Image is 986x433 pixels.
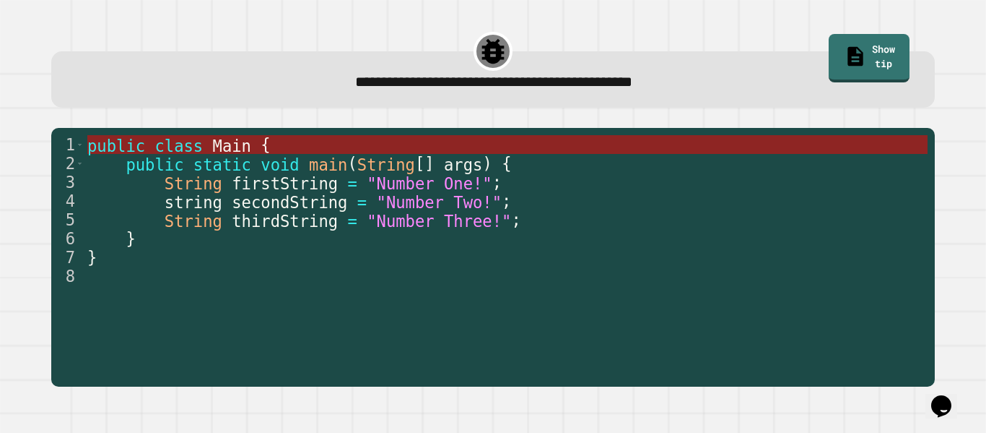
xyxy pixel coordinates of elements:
span: public [87,136,145,155]
span: firstString [232,173,338,192]
span: public [126,155,183,173]
iframe: chat widget [925,375,972,419]
span: secondString [232,192,347,211]
span: = [347,173,357,192]
span: void [261,155,299,173]
span: Main [213,136,251,155]
span: = [357,192,367,211]
div: 5 [51,210,84,229]
div: 1 [51,135,84,154]
div: 6 [51,229,84,248]
span: string [165,192,222,211]
div: 2 [51,154,84,173]
span: "Number Three!" [367,211,511,230]
span: static [193,155,251,173]
span: main [309,155,347,173]
div: 3 [51,173,84,192]
span: Toggle code folding, rows 1 through 7 [76,135,84,154]
a: Show tip [829,34,909,82]
span: String [165,173,222,192]
div: 8 [51,267,84,286]
span: thirdString [232,211,338,230]
span: class [154,136,203,155]
span: = [347,211,357,230]
span: String [357,155,415,173]
div: 7 [51,248,84,267]
span: String [165,211,222,230]
span: args [444,155,482,173]
span: "Number One!" [367,173,492,192]
div: 4 [51,192,84,210]
span: Toggle code folding, rows 2 through 6 [76,154,84,173]
span: "Number Two!" [377,192,502,211]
